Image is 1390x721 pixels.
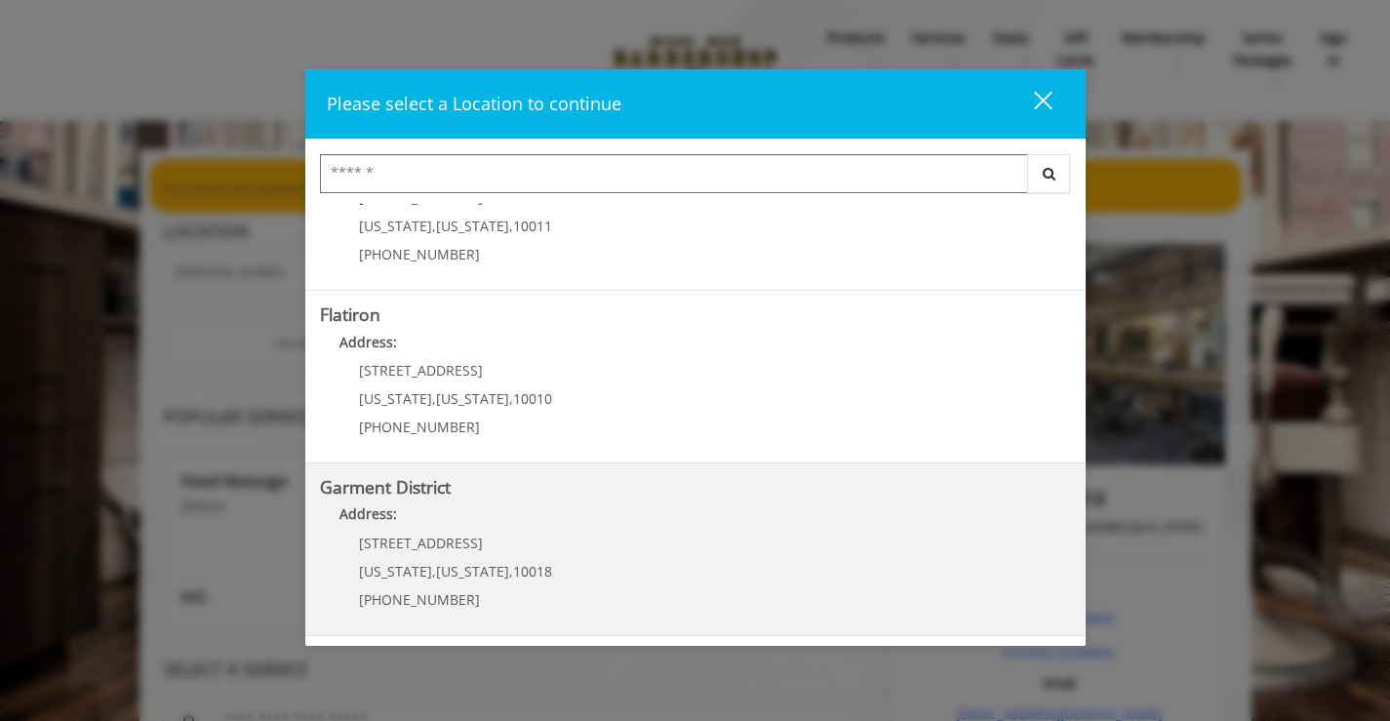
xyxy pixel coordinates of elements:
b: Address: [339,504,397,523]
span: Please select a Location to continue [327,92,621,115]
span: [US_STATE] [359,217,432,235]
span: , [432,562,436,581]
span: , [509,562,513,581]
span: [US_STATE] [436,562,509,581]
b: Flatiron [320,302,380,326]
button: close dialog [998,84,1064,124]
span: [US_STATE] [436,217,509,235]
span: [US_STATE] [359,562,432,581]
div: close dialog [1012,90,1051,119]
span: [PHONE_NUMBER] [359,590,480,609]
b: Address: [339,333,397,351]
div: Center Select [320,154,1071,203]
span: 10018 [513,562,552,581]
span: [STREET_ADDRESS] [359,361,483,380]
i: Search button [1038,167,1060,180]
span: , [432,389,436,408]
input: Search Center [320,154,1028,193]
span: [PHONE_NUMBER] [359,245,480,263]
span: , [432,217,436,235]
span: [STREET_ADDRESS] [359,534,483,552]
span: , [509,389,513,408]
span: 10010 [513,389,552,408]
span: [PHONE_NUMBER] [359,418,480,436]
b: Garment District [320,475,451,499]
span: , [509,217,513,235]
span: [US_STATE] [436,389,509,408]
span: [US_STATE] [359,389,432,408]
span: 10011 [513,217,552,235]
